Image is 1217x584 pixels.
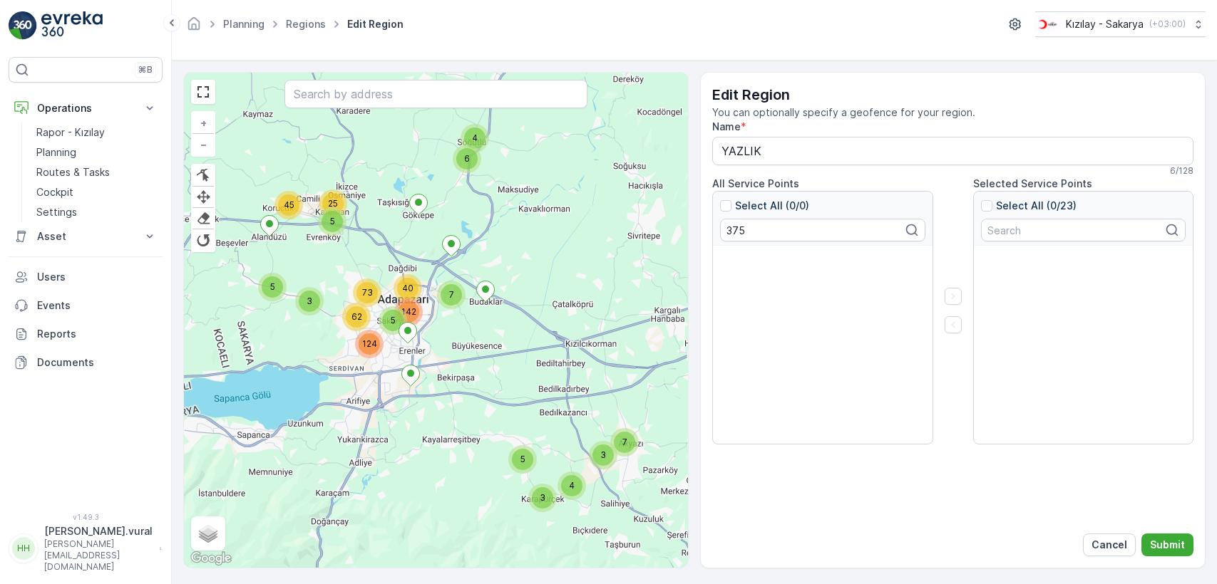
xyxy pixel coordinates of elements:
div: 25 [319,189,347,218]
div: 40 [394,274,422,303]
span: − [200,138,207,150]
div: HH [12,537,35,560]
div: Remove Layers [192,208,214,229]
span: v 1.49.3 [9,513,163,521]
p: Operations [37,101,134,115]
span: 25 [328,198,338,209]
p: [PERSON_NAME].vural [44,524,153,538]
a: View Fullscreen [192,81,214,103]
button: Asset [9,222,163,251]
label: Name [712,120,741,132]
p: Cancel [1092,538,1127,552]
a: Events [9,291,163,320]
span: 7 [622,437,627,447]
img: k%C4%B1z%C4%B1lay_DTAvauz.png [1035,16,1060,32]
div: Edit Layers [192,165,214,187]
div: 4 [558,471,586,500]
p: Users [37,270,157,284]
a: Settings [31,202,163,222]
div: 6 [453,145,481,173]
span: 3 [600,449,606,460]
span: 5 [270,281,275,292]
span: 3 [540,492,545,503]
a: Documents [9,348,163,377]
p: Asset [37,229,134,244]
p: Selected Service Points [973,177,1194,191]
div: 124 [355,330,384,358]
div: 7 [610,428,639,457]
a: Open this area in Google Maps (opens a new window) [188,549,235,568]
span: 124 [362,338,377,349]
a: Reports [9,320,163,348]
img: logo [9,11,37,40]
span: 5 [330,216,335,226]
div: 5 [318,207,346,236]
a: Planning [31,142,163,162]
div: Rotate Layers [192,229,214,251]
span: Edit Region [344,17,406,31]
span: + [200,117,207,129]
div: 45 [274,191,303,219]
input: Search [981,219,1186,241]
div: 3 [589,441,617,469]
p: Select All (0/23) [996,199,1077,213]
span: 45 [284,199,294,210]
p: Cockpit [36,185,73,199]
span: 142 [401,306,416,317]
img: Google [188,549,235,568]
div: 5 [258,273,287,301]
button: HH[PERSON_NAME].vural[PERSON_NAME][EMAIL_ADDRESS][DOMAIN_NAME] [9,524,163,573]
a: Layers [192,518,224,549]
p: Edit Region [712,84,1193,105]
div: 3 [528,484,557,512]
span: 62 [351,311,362,322]
a: Regions [286,18,326,30]
span: 5 [520,454,525,464]
p: Reports [37,327,157,341]
span: 40 [402,283,414,293]
button: Submit [1141,533,1193,556]
p: [PERSON_NAME][EMAIL_ADDRESS][DOMAIN_NAME] [44,538,153,573]
div: Drag Layers [192,187,214,208]
p: 6 / 128 [1170,165,1193,177]
span: 4 [569,480,575,491]
input: Search by address [284,80,587,108]
div: 142 [394,298,423,326]
div: 4 [461,124,489,152]
p: ( +03:00 ) [1149,19,1186,30]
span: 4 [472,132,478,143]
span: 7 [449,289,454,300]
button: Kızılay - Sakarya(+03:00) [1035,11,1206,37]
a: Planning [223,18,265,30]
input: Search [720,219,925,241]
div: 62 [342,303,371,331]
a: Users [9,263,163,291]
a: Cockpit [31,182,163,202]
span: You can optionally specify a geofence for your region. [712,105,1193,120]
div: 5 [508,445,537,474]
a: Zoom Out [192,134,214,155]
p: Events [37,298,157,313]
a: Routes & Tasks [31,162,163,182]
span: 6 [464,153,470,164]
button: Cancel [1083,533,1136,556]
div: 3 [295,287,324,316]
p: All Service Points [712,177,933,191]
div: 5 [379,306,407,335]
span: 5 [391,315,396,325]
p: Select All (0/0) [735,199,809,213]
p: Routes & Tasks [36,165,110,179]
p: Rapor - Kızılay [36,125,105,140]
div: 73 [353,278,381,307]
a: Zoom In [192,113,214,134]
button: Operations [9,94,163,122]
p: ⌘B [138,64,153,75]
span: 73 [362,287,373,298]
p: Settings [36,205,77,219]
p: Planning [36,145,76,160]
img: logo_light-DOdMpM7g.png [41,11,103,40]
span: 3 [307,296,312,306]
p: Documents [37,355,157,370]
a: Homepage [186,21,202,33]
p: Submit [1150,538,1185,552]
